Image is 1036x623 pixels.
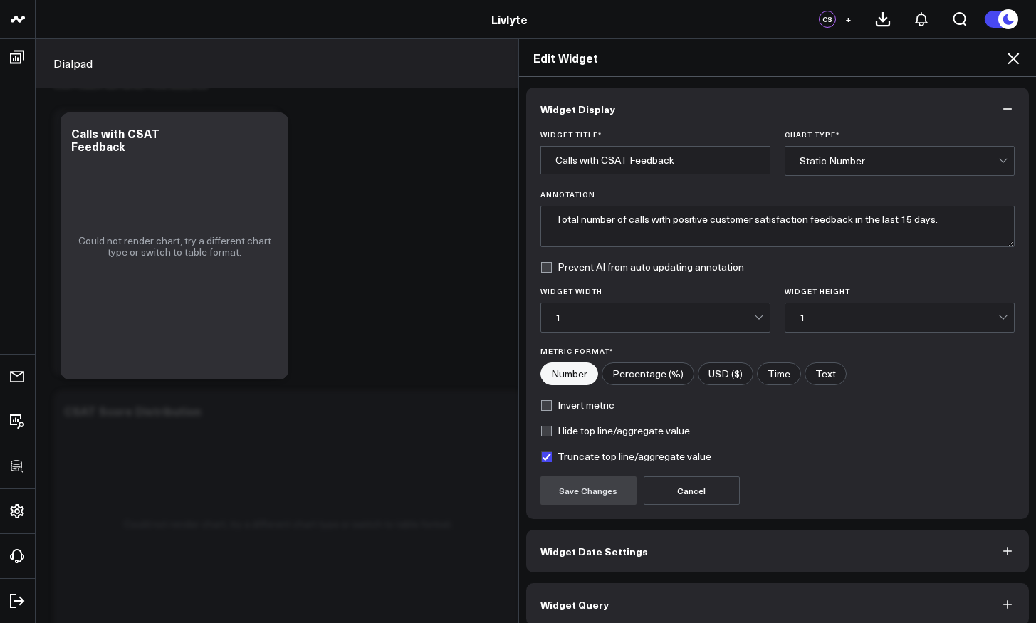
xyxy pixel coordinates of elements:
[785,130,1015,139] label: Chart Type *
[540,399,614,411] label: Invert metric
[491,11,528,27] a: Livlyte
[785,287,1015,295] label: Widget Height
[805,362,847,385] label: Text
[540,545,648,557] span: Widget Date Settings
[540,599,609,610] span: Widget Query
[540,362,598,385] label: Number
[800,312,998,323] div: 1
[540,146,770,174] input: Enter your widget title
[757,362,801,385] label: Time
[839,11,857,28] button: +
[644,476,740,505] button: Cancel
[540,347,1015,355] label: Metric Format*
[540,206,1015,247] textarea: Total number of calls with positive customer satisfaction feedback in the last 15 days.
[540,451,711,462] label: Truncate top line/aggregate value
[526,530,1030,572] button: Widget Date Settings
[540,425,690,436] label: Hide top line/aggregate value
[540,476,637,505] button: Save Changes
[540,190,1015,199] label: Annotation
[845,14,852,24] span: +
[800,155,998,167] div: Static Number
[526,88,1030,130] button: Widget Display
[540,103,615,115] span: Widget Display
[540,261,744,273] label: Prevent AI from auto updating annotation
[819,11,836,28] div: CS
[540,130,770,139] label: Widget Title *
[698,362,753,385] label: USD ($)
[533,50,1022,66] h2: Edit Widget
[540,287,770,295] label: Widget Width
[602,362,694,385] label: Percentage (%)
[555,312,754,323] div: 1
